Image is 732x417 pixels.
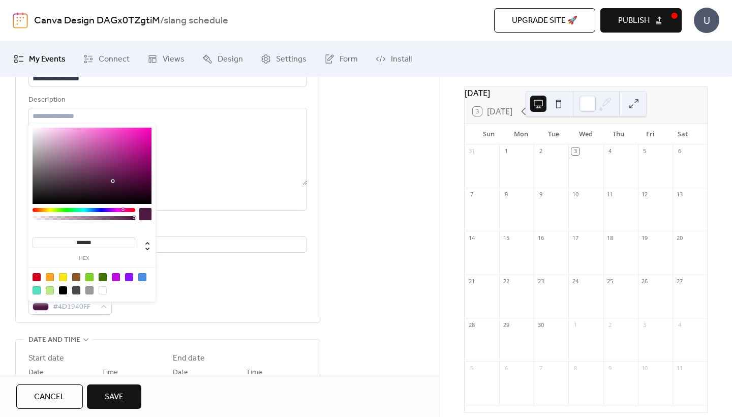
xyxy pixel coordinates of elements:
label: hex [33,256,135,261]
div: #50E3C2 [33,286,41,294]
button: Cancel [16,384,83,409]
div: 10 [571,191,579,198]
a: Form [317,45,365,73]
div: 1 [502,147,510,155]
a: Settings [253,45,314,73]
div: Location [28,223,305,235]
div: #4A4A4A [72,286,80,294]
div: Thu [602,124,634,144]
span: Save [105,391,124,403]
span: Design [218,53,243,66]
div: 10 [641,364,649,372]
div: 5 [468,364,475,372]
img: logo [13,12,28,28]
div: Fri [634,124,667,144]
div: 12 [641,191,649,198]
div: 11 [676,364,683,372]
a: Canva Design DAGx0TZgtiM [34,11,160,31]
div: #4A90E2 [138,273,146,281]
div: U [694,8,719,33]
div: #7ED321 [85,273,94,281]
div: #D0021B [33,273,41,281]
a: Install [368,45,419,73]
div: Tue [537,124,570,144]
div: End date [173,352,205,365]
span: My Events [29,53,66,66]
div: 28 [468,321,475,329]
div: 6 [676,147,683,155]
span: Install [391,53,412,66]
span: Time [246,367,262,379]
span: Connect [99,53,130,66]
div: 7 [468,191,475,198]
div: 16 [537,234,544,242]
div: 4 [606,147,614,155]
div: 6 [502,364,510,372]
b: slang schedule [164,11,228,31]
div: 11 [606,191,614,198]
span: Date [28,367,44,379]
b: / [160,11,164,31]
div: 14 [468,234,475,242]
div: #9013FE [125,273,133,281]
span: Form [340,53,358,66]
a: Views [140,45,192,73]
button: Publish [600,8,682,33]
div: 21 [468,278,475,285]
div: #FFFFFF [99,286,107,294]
div: 1 [571,321,579,329]
span: Views [163,53,185,66]
div: #BD10E0 [112,273,120,281]
div: 29 [502,321,510,329]
button: Save [87,384,141,409]
span: Upgrade site 🚀 [512,15,577,27]
span: Cancel [34,391,65,403]
div: [DATE] [465,87,707,99]
div: 2 [537,147,544,155]
div: Sun [473,124,505,144]
div: 3 [641,321,649,329]
span: Time [102,367,118,379]
div: 8 [502,191,510,198]
div: 24 [571,278,579,285]
div: 13 [676,191,683,198]
a: Design [195,45,251,73]
div: 31 [468,147,475,155]
div: 27 [676,278,683,285]
div: 9 [537,191,544,198]
div: 2 [606,321,614,329]
span: Date [173,367,188,379]
div: #F5A623 [46,273,54,281]
div: 30 [537,321,544,329]
a: Connect [76,45,137,73]
div: 8 [571,364,579,372]
button: Upgrade site 🚀 [494,8,595,33]
div: 9 [606,364,614,372]
div: 20 [676,234,683,242]
div: 22 [502,278,510,285]
div: 17 [571,234,579,242]
span: Date and time [28,334,80,346]
div: 18 [606,234,614,242]
div: Wed [570,124,602,144]
div: 15 [502,234,510,242]
div: 5 [641,147,649,155]
div: #000000 [59,286,67,294]
div: #B8E986 [46,286,54,294]
div: #9B9B9B [85,286,94,294]
div: 26 [641,278,649,285]
span: Publish [618,15,650,27]
div: Mon [505,124,538,144]
span: Settings [276,53,307,66]
div: 4 [676,321,683,329]
div: Start date [28,352,64,365]
div: 23 [537,278,544,285]
div: 25 [606,278,614,285]
div: #8B572A [72,273,80,281]
div: Sat [666,124,699,144]
div: 3 [571,147,579,155]
div: 19 [641,234,649,242]
div: 7 [537,364,544,372]
div: #F8E71C [59,273,67,281]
